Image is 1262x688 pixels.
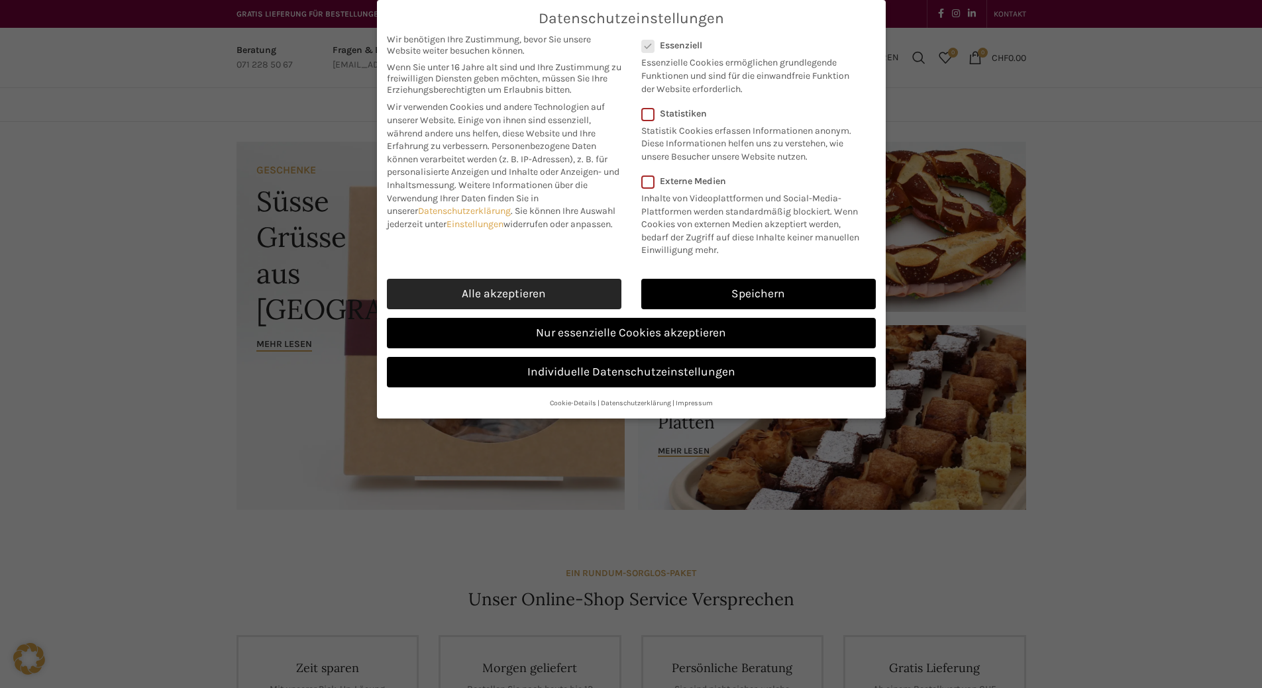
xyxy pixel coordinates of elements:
p: Statistik Cookies erfassen Informationen anonym. Diese Informationen helfen uns zu verstehen, wie... [641,119,859,164]
a: Impressum [676,399,713,407]
a: Datenschutzerklärung [601,399,671,407]
span: Sie können Ihre Auswahl jederzeit unter widerrufen oder anpassen. [387,205,615,230]
label: Externe Medien [641,175,867,187]
span: Datenschutzeinstellungen [539,10,724,27]
span: Wir verwenden Cookies und andere Technologien auf unserer Website. Einige von ihnen sind essenzie... [387,101,605,152]
p: Inhalte von Videoplattformen und Social-Media-Plattformen werden standardmäßig blockiert. Wenn Co... [641,187,867,257]
a: Datenschutzerklärung [418,205,511,217]
label: Statistiken [641,108,859,119]
p: Essenzielle Cookies ermöglichen grundlegende Funktionen und sind für die einwandfreie Funktion de... [641,51,859,95]
a: Individuelle Datenschutzeinstellungen [387,357,876,387]
a: Einstellungen [447,219,503,230]
label: Essenziell [641,40,859,51]
a: Cookie-Details [550,399,596,407]
span: Personenbezogene Daten können verarbeitet werden (z. B. IP-Adressen), z. B. für personalisierte A... [387,140,619,191]
a: Alle akzeptieren [387,279,621,309]
a: Speichern [641,279,876,309]
span: Wir benötigen Ihre Zustimmung, bevor Sie unsere Website weiter besuchen können. [387,34,621,56]
span: Weitere Informationen über die Verwendung Ihrer Daten finden Sie in unserer . [387,179,588,217]
span: Wenn Sie unter 16 Jahre alt sind und Ihre Zustimmung zu freiwilligen Diensten geben möchten, müss... [387,62,621,95]
a: Nur essenzielle Cookies akzeptieren [387,318,876,348]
